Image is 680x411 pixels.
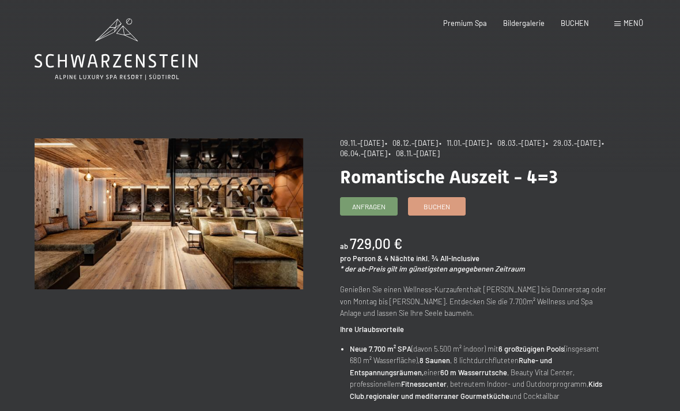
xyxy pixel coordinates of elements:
span: pro Person & [340,254,383,263]
a: Anfragen [341,198,397,215]
span: Menü [624,18,643,28]
span: • 08.03.–[DATE] [490,138,545,148]
strong: 8 Saunen [420,356,450,365]
span: inkl. ¾ All-Inclusive [416,254,479,263]
a: Premium Spa [443,18,487,28]
span: • 08.11.–[DATE] [388,149,440,158]
strong: Ruhe- und Entspannungsräumen, [350,356,552,376]
a: Buchen [409,198,465,215]
span: Buchen [424,202,450,212]
strong: Kids Club [350,379,602,400]
em: * der ab-Preis gilt im günstigsten angegebenen Zeitraum [340,264,525,273]
span: • 11.01.–[DATE] [439,138,489,148]
span: ab [340,242,348,251]
span: 09.11.–[DATE] [340,138,384,148]
a: BUCHEN [561,18,589,28]
span: Anfragen [352,202,386,212]
strong: Fitnesscenter [401,379,447,389]
span: • 29.03.–[DATE] [546,138,600,148]
li: (davon 5.500 m² indoor) mit (insgesamt 680 m² Wasserfläche), , 8 lichtdurchfluteten einer , Beaut... [350,343,609,402]
b: 729,00 € [350,235,402,252]
p: Genießen Sie einen Wellness-Kurzaufenthalt [PERSON_NAME] bis Donnerstag oder von Montag bis [PERS... [340,284,609,319]
strong: 6 großzügigen Pools [498,344,564,353]
span: • 08.12.–[DATE] [385,138,438,148]
a: Bildergalerie [503,18,545,28]
span: • 06.04.–[DATE] [340,138,607,158]
strong: regionaler und mediterraner Gourmetküche [366,391,509,401]
strong: Neue 7.700 m² SPA [350,344,411,353]
span: 4 Nächte [384,254,414,263]
img: Romantische Auszeit - 4=3 [35,138,303,289]
strong: 60 m Wasserrutsche [440,368,507,377]
strong: Ihre Urlaubsvorteile [340,325,404,334]
span: Romantische Auszeit - 4=3 [340,166,558,188]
